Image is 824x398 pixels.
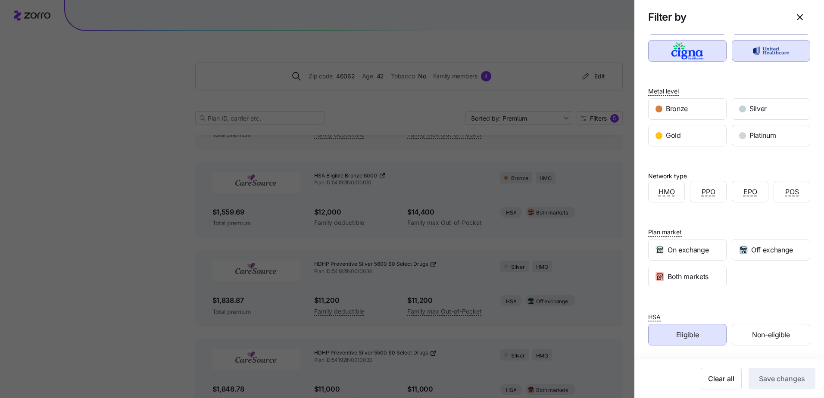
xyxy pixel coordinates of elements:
span: POS [785,187,799,197]
span: HMO [659,187,675,197]
img: Cigna Healthcare [656,42,719,59]
span: Eligible [676,330,699,340]
span: Platinum [749,130,776,141]
span: Bronze [666,103,688,114]
span: Silver [749,103,767,114]
span: EPO [743,187,757,197]
span: Off exchange [751,245,793,255]
h1: Filter by [648,10,783,24]
span: Non-eligible [752,330,790,340]
span: On exchange [668,245,709,255]
span: Metal level [648,87,679,96]
span: HSA [648,313,661,321]
span: PPO [702,187,715,197]
span: Plan market [648,228,682,236]
span: Gold [666,130,681,141]
div: Network type [648,171,687,181]
img: UnitedHealthcare [740,42,803,59]
span: Both markets [668,271,709,282]
span: Save changes [759,373,805,384]
span: Clear all [708,373,734,384]
button: Clear all [701,368,742,389]
button: Save changes [749,368,815,389]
